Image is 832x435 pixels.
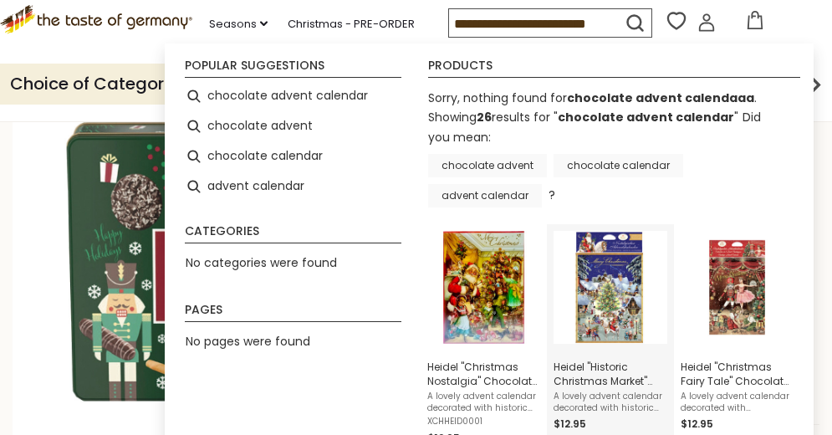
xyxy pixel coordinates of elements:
[178,111,408,141] li: chocolate advent
[477,109,492,125] b: 26
[681,360,794,388] span: Heidel "Christmas Fairy Tale" Chocolate Advent Calendar, 2.6 oz
[428,90,757,106] span: Sorry, nothing found for .
[428,59,800,78] li: Products
[186,254,337,271] span: No categories were found
[558,109,734,125] a: chocolate advent calendar
[288,15,415,33] a: Christmas - PRE-ORDER
[178,171,408,202] li: advent calendar
[681,231,794,344] img: Heidel Christmas Fairy Tale Chocolate Advent Calendar
[554,154,683,177] a: chocolate calendar
[428,184,542,207] a: advent calendar
[427,360,540,388] span: Heidel "Christmas Nostalgia" Chocolate Advent Calendar, 2.6 oz
[681,391,794,414] span: A lovely advent calendar decorated with Christmas nutcracker design and filled with 24 delicious ...
[799,68,832,101] img: next arrow
[178,141,408,171] li: chocolate calendar
[427,391,540,414] span: A lovely advent calendar decorated with historic German "Nikolaus" (Santa Claus) designs and fill...
[554,360,666,388] span: Heidel "Historic Christmas Market" Chocolate Advent Calendar, 2.6 oz
[185,59,401,78] li: Popular suggestions
[554,391,666,414] span: A lovely advent calendar decorated with historic German Christmas Market design and filled with 2...
[567,90,754,106] b: chocolate advent calendaaa
[427,416,540,427] span: XCHHEID0001
[248,41,313,59] a: Oktoberfest
[185,304,401,322] li: Pages
[554,417,586,431] span: $12.95
[209,15,268,33] a: Seasons
[333,41,375,59] a: On Sale
[681,417,713,431] span: $12.95
[178,81,408,111] li: chocolate advent calendar
[185,225,401,243] li: Categories
[428,109,761,203] div: Did you mean: ?
[186,333,310,350] span: No pages were found
[428,154,547,177] a: chocolate advent
[428,109,738,125] span: Showing results for " "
